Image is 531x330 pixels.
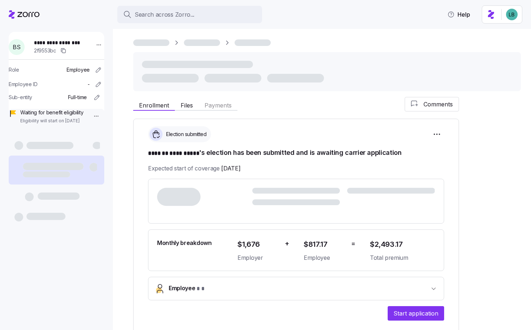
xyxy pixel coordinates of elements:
[370,238,435,250] span: $2,493.17
[169,284,205,293] span: Employee
[20,109,83,116] span: Waiting for benefit eligibility
[405,97,459,111] button: Comments
[68,94,87,101] span: Full-time
[304,253,345,262] span: Employee
[9,66,19,73] span: Role
[135,10,194,19] span: Search across Zorro...
[205,102,232,108] span: Payments
[237,253,279,262] span: Employer
[285,238,289,249] span: +
[237,238,279,250] span: $1,676
[117,6,262,23] button: Search across Zorro...
[9,81,38,88] span: Employee ID
[351,238,355,249] span: =
[506,9,518,20] img: 55738f7c4ee29e912ff6c7eae6e0401b
[388,306,444,321] button: Start application
[164,131,206,138] span: Election submitted
[304,238,345,250] span: $817.17
[88,81,90,88] span: -
[442,7,476,22] button: Help
[20,118,83,124] span: Eligibility will start on [DATE]
[148,277,444,300] button: Employee* *
[67,66,90,73] span: Employee
[447,10,470,19] span: Help
[423,100,453,109] span: Comments
[148,148,444,158] h1: 's election has been submitted and is awaiting carrier application
[9,94,32,101] span: Sub-entity
[181,102,193,108] span: Files
[370,253,435,262] span: Total premium
[13,44,20,50] span: B S
[157,238,212,247] span: Monthly breakdown
[148,164,240,173] span: Expected start of coverage
[139,102,169,108] span: Enrollment
[393,309,438,318] span: Start application
[221,164,240,173] span: [DATE]
[34,47,56,54] span: 2f9553bc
